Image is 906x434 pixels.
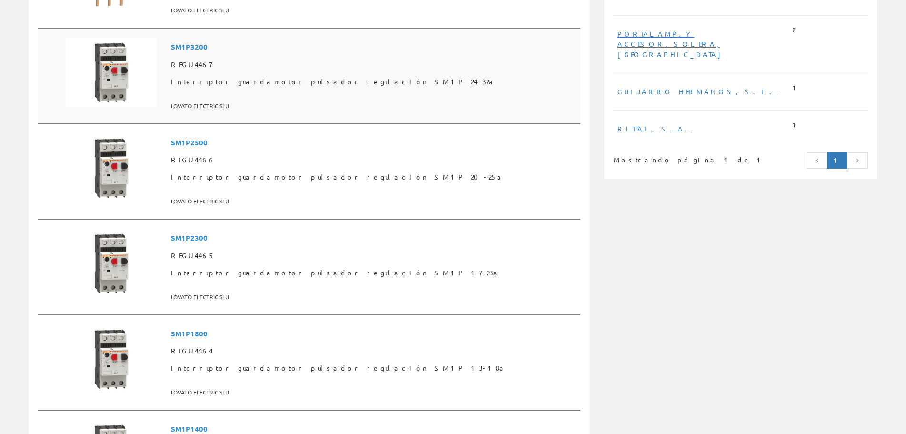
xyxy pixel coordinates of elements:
[617,87,777,96] a: GUIJARRO HERMANOS, S.L.
[171,360,577,377] span: Interruptor guardamotor pulsador regulación SM1P 13-18a
[171,2,577,18] span: LOVATO ELECTRIC SLU
[171,134,577,151] span: SM1P2500
[792,83,796,92] span: 1
[66,229,157,298] img: Foto artículo Interruptor guardamotor pulsador regulación SM1P 17-23a (192x144)
[171,151,577,169] span: REGU4466
[171,264,577,282] span: Interruptor guardamotor pulsador regulación SM1P 17-23a
[847,152,868,169] a: Página siguiente
[66,134,157,202] img: Foto artículo Interruptor guardamotor pulsador regulación SM1P 20-25a (192x144)
[827,152,847,169] a: Página actual
[614,151,711,165] div: Mostrando página 1 de 1
[171,229,577,247] span: SM1P2300
[171,56,577,73] span: REGU4467
[171,38,577,56] span: SM1P3200
[171,247,577,264] span: REGU4465
[66,38,157,107] img: Foto artículo Interruptor guardamotor pulsador regulación SM1P 24-32a (192x144)
[171,169,577,186] span: Interruptor guardamotor pulsador regulación SM1P 20-25a
[171,193,577,209] span: LOVATO ELECTRIC SLU
[171,325,577,343] span: SM1P1800
[171,73,577,91] span: Interruptor guardamotor pulsador regulación SM1P 24-32a
[807,152,828,169] a: Página anterior
[617,30,726,59] a: PORTALAMP.Y ACCESOR.SOLERA, [GEOGRAPHIC_DATA]
[66,325,157,394] img: Foto artículo Interruptor guardamotor pulsador regulación SM1P 13-18a (192x144)
[792,121,796,130] span: 1
[792,26,796,35] span: 2
[171,384,577,400] span: LOVATO ELECTRIC SLU
[171,98,577,114] span: LOVATO ELECTRIC SLU
[171,343,577,360] span: REGU4464
[171,289,577,305] span: LOVATO ELECTRIC SLU
[617,124,693,133] a: RITTAL, S.A.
